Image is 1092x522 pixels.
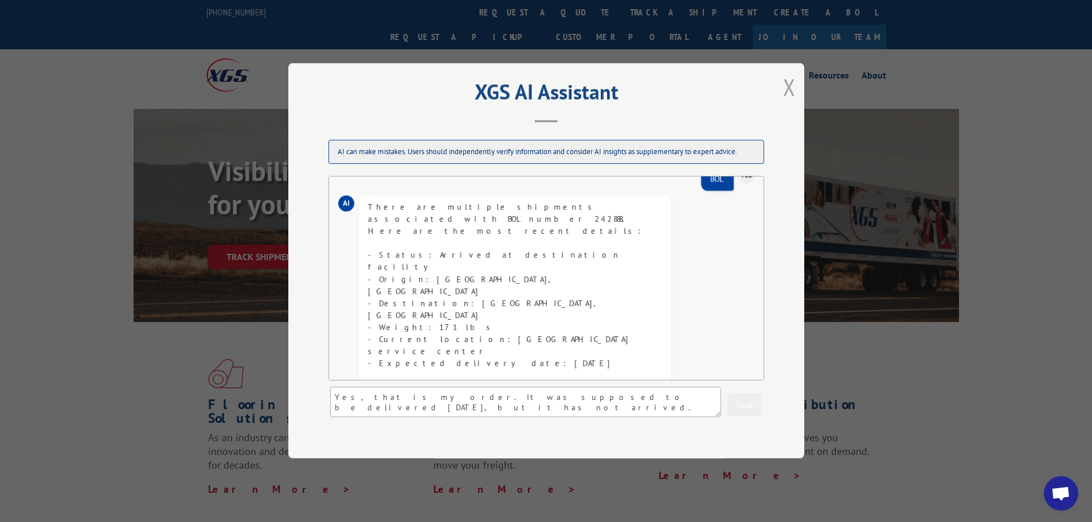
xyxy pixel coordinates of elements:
[328,140,764,164] div: AI can make mistakes. Users should independently verify information and consider AI insights as s...
[783,72,796,102] button: Close modal
[710,173,725,185] div: BOL
[338,195,354,211] div: AI
[317,84,776,105] h2: XGS AI Assistant
[727,394,762,417] button: Send
[1044,476,1078,511] a: Open chat
[368,201,662,430] div: There are multiple shipments associated with BOL number 242888. Here are the most recent details:...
